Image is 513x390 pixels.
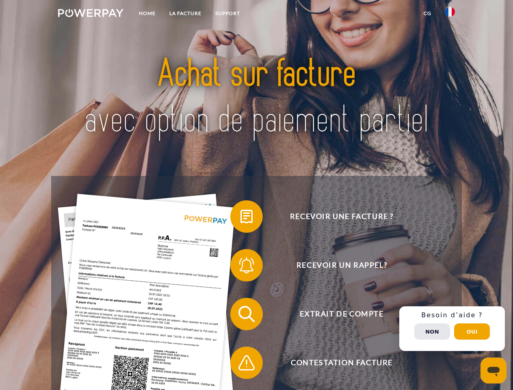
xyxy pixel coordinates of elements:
span: Recevoir un rappel? [242,249,441,282]
img: qb_search.svg [236,304,257,324]
span: Recevoir une facture ? [242,200,441,233]
button: Non [414,323,450,340]
img: qb_bill.svg [236,206,257,227]
iframe: Bouton de lancement de la fenêtre de messagerie [481,357,507,383]
img: logo-powerpay-white.svg [58,9,123,17]
span: Contestation Facture [242,347,441,379]
img: fr [445,7,455,17]
img: qb_bell.svg [236,255,257,275]
div: Schnellhilfe [399,306,505,351]
button: Extrait de compte [230,298,442,330]
a: LA FACTURE [162,6,208,21]
h3: Besoin d’aide ? [404,311,500,319]
button: Recevoir un rappel? [230,249,442,282]
img: title-powerpay_fr.svg [78,39,435,156]
button: Oui [454,323,490,340]
button: Contestation Facture [230,347,442,379]
a: Home [132,6,162,21]
button: Recevoir une facture ? [230,200,442,233]
img: qb_warning.svg [236,353,257,373]
a: Support [208,6,247,21]
span: Extrait de compte [242,298,441,330]
a: CG [417,6,438,21]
